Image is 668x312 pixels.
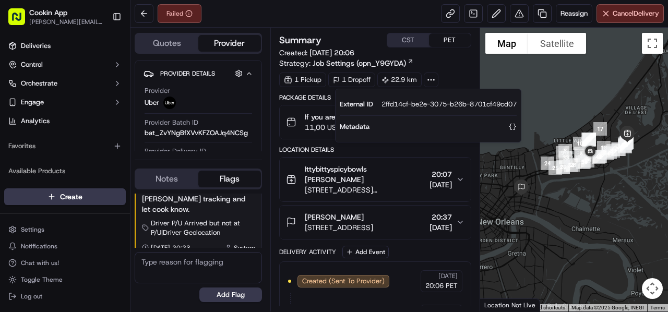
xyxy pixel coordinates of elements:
button: Show street map [485,33,528,54]
span: Provider Details [160,69,215,78]
span: Reassign [560,9,588,18]
button: PET [429,33,471,47]
div: 1 Dropoff [328,73,375,87]
button: Cookin App [29,7,67,18]
button: Keyboard shortcuts [520,304,565,311]
span: Uber [145,98,159,107]
span: Deliveries [21,41,51,51]
span: Knowledge Base [21,151,80,161]
span: Cancel Delivery [613,9,659,18]
span: Log out [21,292,42,301]
span: [DATE] 20:06 [309,48,354,57]
span: Control [21,60,43,69]
div: 24 [536,152,558,174]
button: Toggle fullscreen view [642,33,663,54]
div: 1 Pickup [279,73,326,87]
span: [DATE] [430,222,452,233]
a: 💻API Documentation [84,147,172,165]
div: Strategy: [279,58,414,68]
button: Map camera controls [642,278,663,299]
div: Package Details [279,93,471,102]
img: Nash [10,10,31,31]
span: Provider Batch ID [145,118,198,127]
span: Ittybittyspicybowls [PERSON_NAME] [305,164,425,185]
span: [PERSON_NAME] [305,212,364,222]
div: We're available if you need us! [35,110,132,118]
span: 11,00 US$ [305,122,448,133]
div: 37 [608,138,630,160]
div: 35 [574,151,595,173]
button: Provider Details [144,65,253,82]
div: Start new chat [35,99,171,110]
span: bat_ZvYNgBfXVvKFZOAJq4NCSg [145,128,248,138]
button: CancelDelivery [597,4,664,23]
button: Quotes [136,35,198,52]
button: Add Flag [199,287,262,302]
div: 25 [544,157,566,179]
div: Failed [158,4,201,23]
span: Create [60,191,82,202]
div: 33 [555,147,577,169]
span: Settings [21,225,44,234]
a: Deliveries [4,38,126,54]
button: [PERSON_NAME][STREET_ADDRESS]20:37[DATE] [280,206,471,239]
span: 20:06 PET [425,281,458,291]
button: Control [4,56,126,73]
div: 17 [589,118,611,140]
span: Notifications [21,242,57,250]
span: External ID [340,100,373,109]
span: Provider [145,86,170,95]
img: uber-new-logo.jpeg [163,97,176,109]
button: Cookin App[PERSON_NAME][EMAIL_ADDRESS][DOMAIN_NAME] [4,4,108,29]
span: Map data ©2025 Google, INEGI [571,305,644,310]
span: Chat with us! [21,259,59,267]
span: Created: [279,47,354,58]
span: Job Settings (opn_Y9GYDA) [313,58,406,68]
div: 📗 [10,152,19,160]
span: [STREET_ADDRESS] [305,222,373,233]
div: 40 [588,146,610,168]
button: Chat with us! [4,256,126,270]
span: System [234,244,255,252]
span: Metadata [340,122,369,131]
img: 1736555255976-a54dd68f-1ca7-489b-9aae-adbdc363a1c4 [10,99,29,118]
div: 39 [602,140,624,162]
button: Start new chat [177,102,190,115]
button: Flags [198,171,261,187]
a: Terms (opens in new tab) [650,305,665,310]
div: Favorites [4,138,126,154]
button: Add Event [342,246,389,258]
span: If you are having trouble picking up your order, please contact Ittybittyspicybowls for pickup at... [305,112,448,122]
span: API Documentation [99,151,168,161]
button: Engage [4,94,126,111]
button: Orchestrate [4,75,126,92]
span: Engage [21,98,44,107]
span: Toggle Theme [21,275,63,284]
div: 8 [554,140,576,162]
div: 38 [614,134,636,156]
span: Analytics [21,116,50,126]
span: 20:07 [430,169,452,179]
a: Analytics [4,113,126,129]
h3: Summary [279,35,321,45]
div: 💻 [88,152,97,160]
span: [DATE] 20:23 [151,244,190,252]
img: Google [483,298,517,311]
button: Show satellite imagery [528,33,586,54]
span: 20:37 [430,212,452,222]
button: Toggle Theme [4,272,126,287]
pre: {} [508,122,517,131]
span: Provider Delivery ID [145,147,206,156]
button: Log out [4,289,126,304]
div: 34 [560,154,582,176]
button: [PERSON_NAME][EMAIL_ADDRESS][DOMAIN_NAME] [29,18,104,26]
button: Ittybittyspicybowls [PERSON_NAME][STREET_ADDRESS][PERSON_NAME]20:07[DATE] [280,158,471,201]
span: [STREET_ADDRESS][PERSON_NAME] [305,185,425,195]
div: Location Details [279,146,471,154]
button: Provider [198,35,261,52]
a: Powered byPylon [74,176,126,184]
button: CST [387,33,429,47]
button: Notes [136,171,198,187]
span: [DATE] [430,179,452,190]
